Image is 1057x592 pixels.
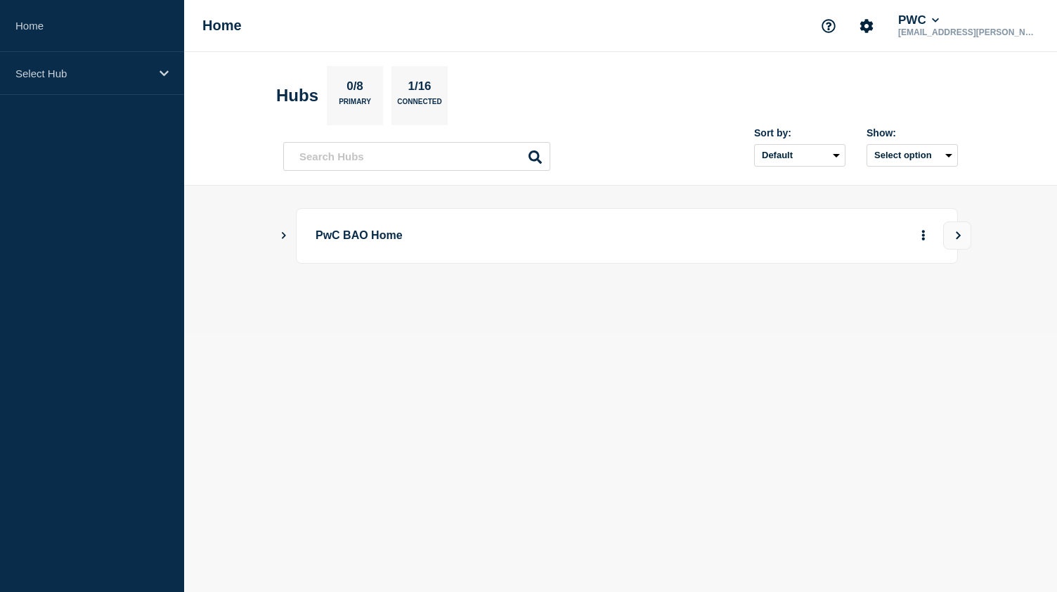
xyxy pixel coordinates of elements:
[852,11,881,41] button: Account settings
[895,13,942,27] button: PWC
[397,98,441,112] p: Connected
[280,231,287,241] button: Show Connected Hubs
[867,127,958,139] div: Show:
[895,27,1042,37] p: [EMAIL_ADDRESS][PERSON_NAME][DOMAIN_NAME]
[276,86,318,105] h2: Hubs
[202,18,242,34] h1: Home
[316,223,704,249] p: PwC BAO Home
[814,11,843,41] button: Support
[342,79,369,98] p: 0/8
[914,223,933,249] button: More actions
[15,67,150,79] p: Select Hub
[339,98,371,112] p: Primary
[754,144,845,167] select: Sort by
[867,144,958,167] button: Select option
[403,79,436,98] p: 1/16
[754,127,845,139] div: Sort by:
[283,142,550,171] input: Search Hubs
[943,221,971,250] button: View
